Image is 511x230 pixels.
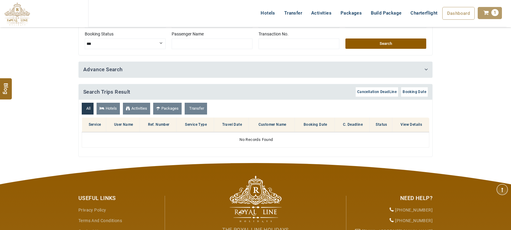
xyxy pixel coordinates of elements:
a: Hotels [97,103,120,115]
button: Search [345,38,426,49]
li: [PHONE_NUMBER] [351,205,433,215]
th: User Name [106,118,140,132]
th: C. Deadline [335,118,369,132]
div: Useful Links [78,194,160,202]
a: Terms and Conditions [78,218,122,223]
li: [PHONE_NUMBER] [351,215,433,226]
a: Transfer [280,7,307,19]
span: Dashboard [447,11,470,16]
a: Activities [307,7,336,19]
div: Need Help? [351,194,433,202]
img: The Royal Line Holidays [5,2,30,25]
a: Packages [336,7,366,19]
img: The Royal Line Holidays [230,175,282,222]
th: Booking Date [295,118,335,132]
span: 1 [491,9,499,16]
h4: Search Trips Result [79,84,432,100]
span: Booking Date [403,90,426,94]
a: Packages [153,103,182,115]
th: Travel Date [214,118,249,132]
a: Charterflight [406,7,442,19]
a: Hotels [256,7,279,19]
a: 1 [478,7,502,19]
th: View Details [392,118,429,132]
th: Ref. Number [140,118,176,132]
a: Transfer [185,103,207,115]
th: Status [369,118,392,132]
span: Charterflight [410,10,437,16]
a: Advance Search [83,66,123,72]
a: Privacy Policy [78,208,106,212]
th: Service Type [176,118,214,132]
th: Service [82,118,106,132]
th: Customer Name [249,118,295,132]
span: Blog [2,83,10,88]
a: Build Package [366,7,406,19]
td: No Records Found [82,132,429,147]
a: All [82,103,94,115]
a: Activities [123,103,150,115]
span: Cancellation DeadLine [357,90,397,94]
